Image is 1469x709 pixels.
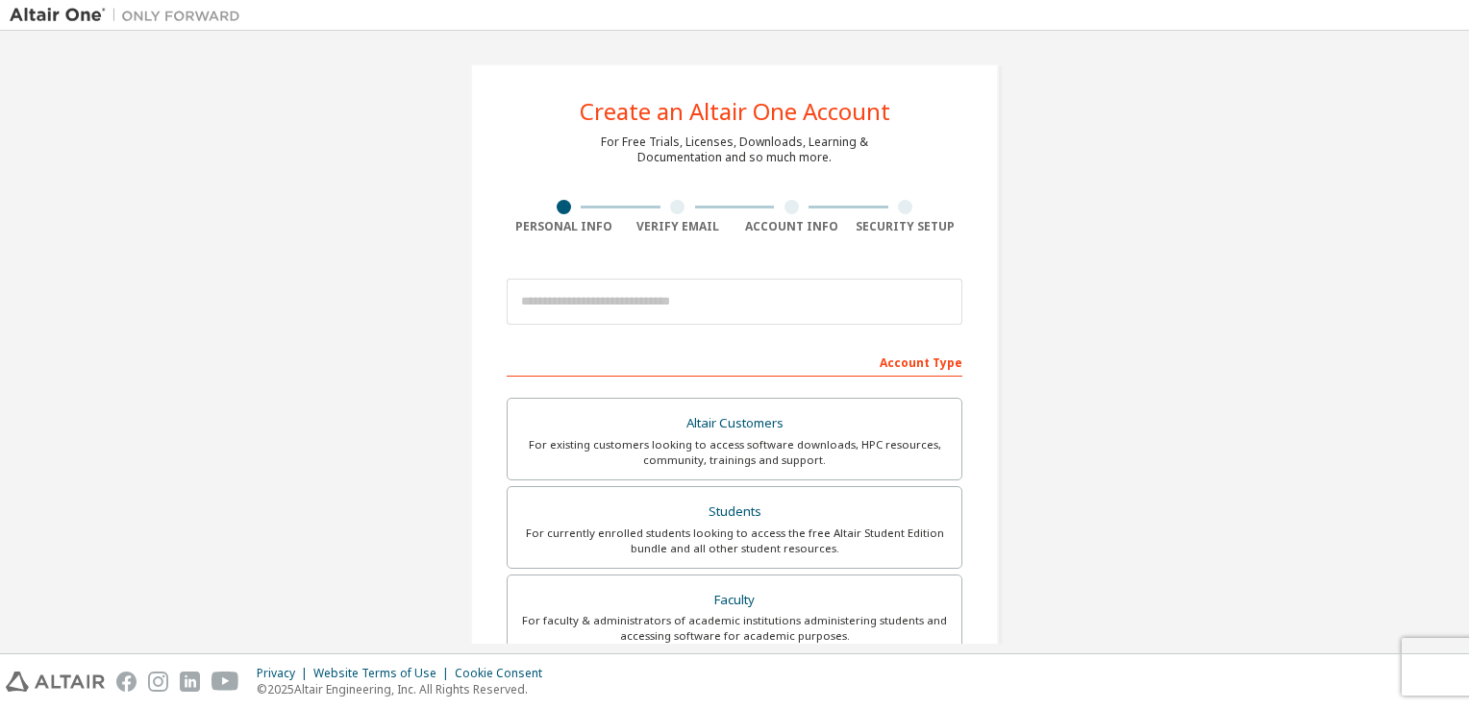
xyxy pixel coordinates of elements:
div: Faculty [519,587,950,614]
div: For Free Trials, Licenses, Downloads, Learning & Documentation and so much more. [601,134,868,165]
div: Privacy [257,666,313,681]
div: Verify Email [621,219,735,234]
div: Security Setup [849,219,963,234]
img: linkedin.svg [180,672,200,692]
div: Account Info [734,219,849,234]
img: youtube.svg [212,672,239,692]
img: instagram.svg [148,672,168,692]
div: For existing customers looking to access software downloads, HPC resources, community, trainings ... [519,437,950,468]
div: For faculty & administrators of academic institutions administering students and accessing softwa... [519,613,950,644]
img: Altair One [10,6,250,25]
img: altair_logo.svg [6,672,105,692]
div: Create an Altair One Account [580,100,890,123]
p: © 2025 Altair Engineering, Inc. All Rights Reserved. [257,681,554,697]
div: Altair Customers [519,410,950,437]
div: Account Type [507,346,962,377]
div: Website Terms of Use [313,666,455,681]
div: Students [519,499,950,526]
div: Cookie Consent [455,666,554,681]
div: For currently enrolled students looking to access the free Altair Student Edition bundle and all ... [519,526,950,556]
img: facebook.svg [116,672,137,692]
div: Personal Info [507,219,621,234]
